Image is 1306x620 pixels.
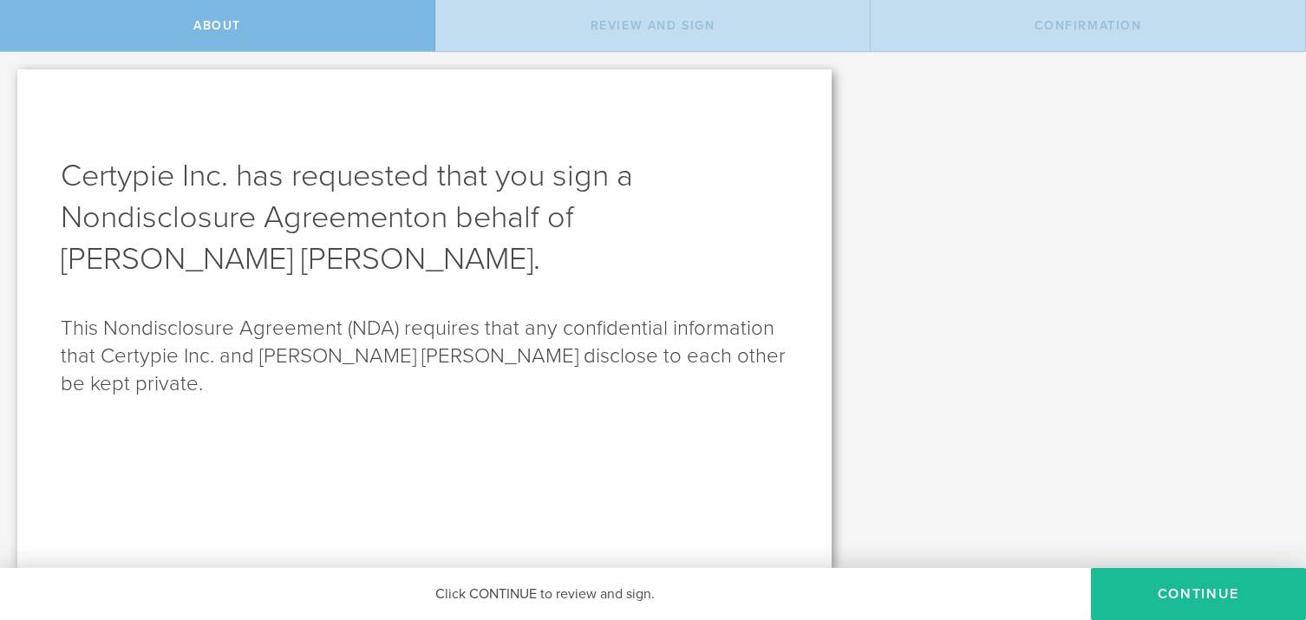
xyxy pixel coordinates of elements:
h1: Certypie Inc. has requested that you sign a Nondisclosure Agreement . [61,155,788,280]
button: Continue [1091,568,1306,620]
span: Confirmation [1035,18,1142,33]
span: About [193,18,241,33]
span: Review and sign [591,18,715,33]
p: This Nondisclosure Agreement (NDA) requires that any confidential information that Certypie Inc. ... [61,315,788,398]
